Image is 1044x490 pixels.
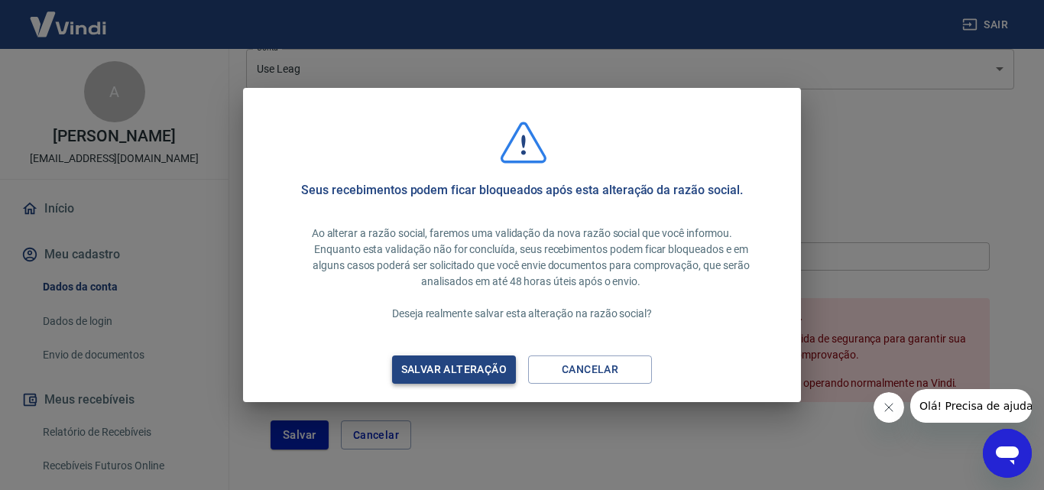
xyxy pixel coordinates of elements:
[383,360,525,379] div: Salvar alteração
[301,183,742,198] h5: Seus recebimentos podem ficar bloqueados após esta alteração da razão social.
[983,429,1032,478] iframe: Botão para abrir a janela de mensagens
[9,11,128,23] span: Olá! Precisa de ajuda?
[910,389,1032,423] iframe: Mensagem da empresa
[392,355,516,384] button: Salvar alteração
[874,392,904,423] iframe: Fechar mensagem
[294,226,749,322] p: Ao alterar a razão social, faremos uma validação da nova razão social que você informou. Enquanto...
[528,355,652,384] button: Cancelar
